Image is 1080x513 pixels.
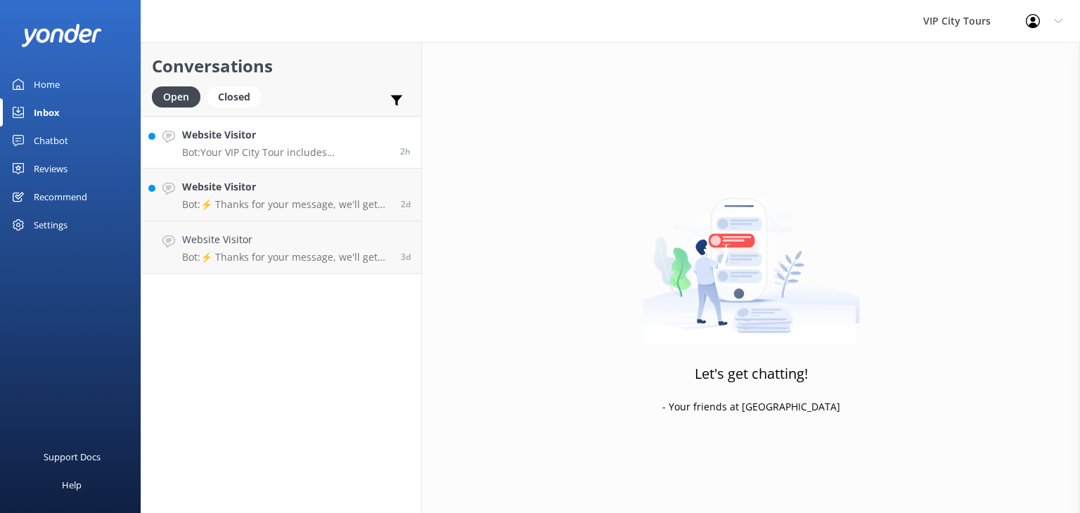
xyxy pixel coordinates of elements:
div: Chatbot [34,126,68,155]
p: - Your friends at [GEOGRAPHIC_DATA] [662,399,840,415]
a: Website VisitorBot:⚡ Thanks for your message, we'll get back to you as soon as we can. You're als... [141,169,421,221]
h2: Conversations [152,53,411,79]
h4: Website Visitor [182,232,390,247]
a: Website VisitorBot:Your VIP City Tour includes complimentary hotel pickups. Simply select your pr... [141,116,421,169]
div: Help [62,471,82,499]
p: Bot: ⚡ Thanks for your message, we'll get back to you as soon as we can. You're also welcome to k... [182,198,390,211]
div: Reviews [34,155,67,183]
div: Closed [207,86,261,108]
p: Bot: ⚡ Thanks for your message, we'll get back to you as soon as we can. You're also welcome to k... [182,251,390,264]
h3: Let's get chatting! [695,363,808,385]
img: artwork of a man stealing a conversation from at giant smartphone [643,169,860,344]
img: yonder-white-logo.png [21,24,102,47]
a: Closed [207,89,268,104]
div: Home [34,70,60,98]
div: Support Docs [44,443,101,471]
span: Sep 03 2025 09:12am (UTC -06:00) America/Mexico_City [401,198,411,210]
a: Website VisitorBot:⚡ Thanks for your message, we'll get back to you as soon as we can. You're als... [141,221,421,274]
div: Settings [34,211,67,239]
h4: Website Visitor [182,179,390,195]
span: Sep 01 2025 02:19pm (UTC -06:00) America/Mexico_City [401,251,411,263]
p: Bot: Your VIP City Tour includes complimentary hotel pickups. Simply select your preferred pickup... [182,146,390,159]
div: Open [152,86,200,108]
a: Open [152,89,207,104]
h4: Website Visitor [182,127,390,143]
div: Inbox [34,98,60,126]
span: Sep 05 2025 07:51am (UTC -06:00) America/Mexico_City [400,145,411,157]
div: Recommend [34,183,87,211]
